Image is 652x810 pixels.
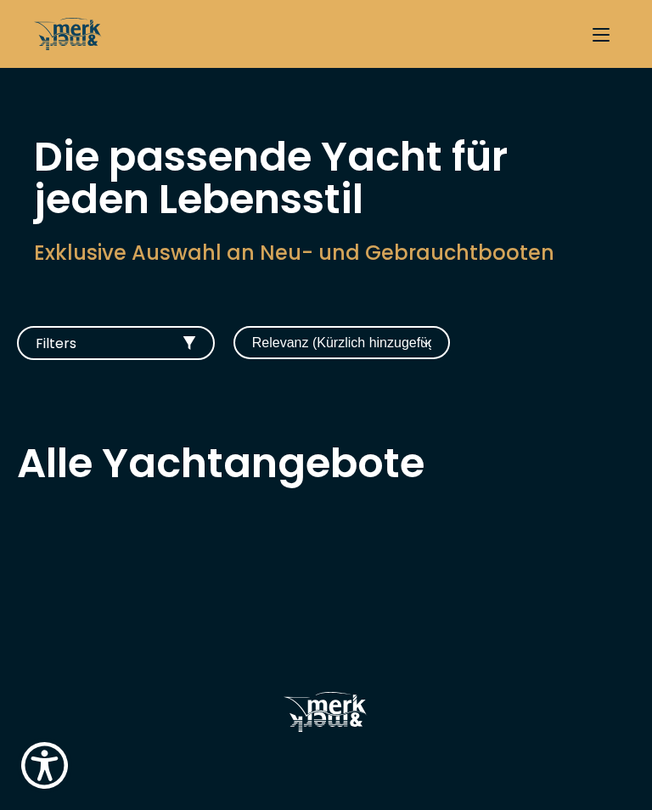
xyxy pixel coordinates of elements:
button: Show Accessibility Preferences [17,738,72,793]
h1: Die passende Yacht für jeden Lebensstil [34,136,618,221]
button: Filters [17,326,215,360]
h2: Exklusive Auswahl an Neu- und Gebrauchtbooten [34,238,618,268]
h2: Alle Yachtangebote [17,442,635,485]
span: Filters [36,333,166,354]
